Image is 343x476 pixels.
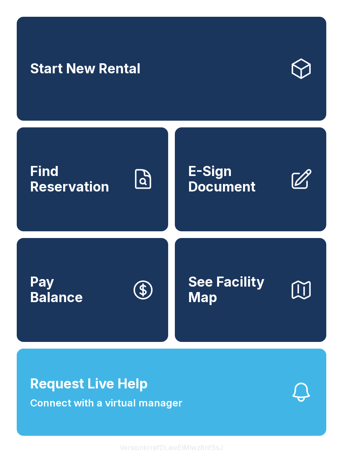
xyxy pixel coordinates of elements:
span: Connect with a virtual manager [30,396,182,411]
button: PayBalance [17,238,168,342]
span: Request Live Help [30,374,148,394]
span: Pay Balance [30,274,83,305]
a: Find Reservation [17,127,168,231]
span: E-Sign Document [188,164,283,194]
span: Find Reservation [30,164,125,194]
a: E-Sign Document [175,127,326,231]
button: See Facility Map [175,238,326,342]
span: See Facility Map [188,274,283,305]
span: Start New Rental [30,61,141,77]
button: Request Live HelpConnect with a virtual manager [17,349,326,436]
button: VersionkrrefDLawElMlwz8nfSsJ [113,436,230,459]
a: Start New Rental [17,17,326,121]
